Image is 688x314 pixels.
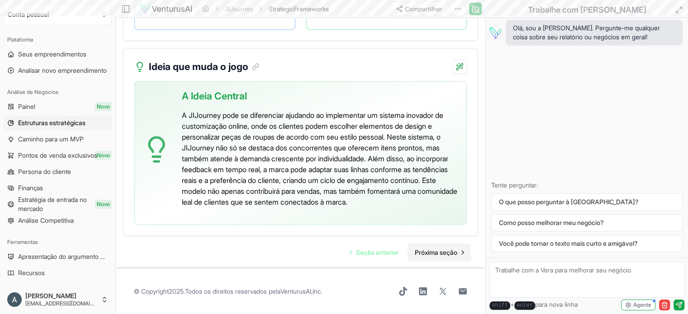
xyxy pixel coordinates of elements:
[535,300,578,308] font: para nova linha
[25,292,76,300] font: [PERSON_NAME]
[18,151,97,159] font: Pontos de venda exclusivos
[18,184,43,192] font: Finanças
[7,292,22,307] img: ACg8ocIW59FCIraMgB1t_datjJIbT4oTVdjvEvd74PrtWtbIkSMQeQ=s96-c
[491,193,683,211] button: O que posso perguntar à [GEOGRAPHIC_DATA]?
[4,181,112,195] a: Finanças
[4,63,112,78] a: Analisar novo empreendimento
[4,164,112,179] a: Persona do cliente
[7,36,33,43] font: Plataforma
[97,152,110,159] font: Novo
[621,300,655,310] button: Agente
[499,239,638,247] font: Você pode tornar o texto mais curto e amigável?
[149,61,248,72] font: Ideia que muda o jogo
[415,248,457,256] font: Próxima seção
[4,99,112,114] a: PainelNovo
[488,25,502,40] img: Vera
[182,90,247,102] font: A Ideia Central
[499,219,604,226] font: Como posso melhorar meu negócio?
[4,213,112,228] a: Análise Competitiva
[489,301,510,310] kbd: shift
[408,244,471,262] a: Ir para a próxima página
[18,216,74,224] font: Análise Competitiva
[491,214,683,231] button: Como posso melhorar meu negócio?
[18,135,84,143] font: Caminho para um MVP
[342,244,471,262] nav: paginação
[356,248,399,256] font: Seção anterior
[513,24,660,41] font: Olá, sou a [PERSON_NAME]. Pergunte-me qualquer coisa sobre seu relatório ou negócios em geral!
[4,116,112,130] a: Estruturas estratégicas
[18,66,107,74] font: Analisar novo empreendimento
[18,168,71,175] font: Persona do cliente
[4,148,112,163] a: Pontos de venda exclusivosNovo
[169,287,185,295] font: 2025.
[514,301,535,310] kbd: enter
[4,197,112,211] a: Estratégia de entrada no mercadoNovo
[280,287,313,295] a: VenturusAI,
[342,244,406,262] a: Ir para a página anterior
[510,300,514,308] font: +
[18,119,85,127] font: Estruturas estratégicas
[97,201,110,207] font: Novo
[499,198,639,206] font: O que posso perguntar à [GEOGRAPHIC_DATA]?
[18,253,127,260] font: Apresentação do argumento de venda
[491,181,538,189] font: Tente perguntar:
[97,103,110,110] font: Novo
[18,103,35,110] font: Painel
[18,269,45,277] font: Recursos
[25,300,114,307] font: [EMAIL_ADDRESS][DOMAIN_NAME]
[633,301,651,308] font: Agente
[4,266,112,280] a: Recursos
[4,289,112,310] button: [PERSON_NAME][EMAIL_ADDRESS][DOMAIN_NAME]
[4,47,112,61] a: Seus empreendimentos
[18,50,86,58] font: Seus empreendimentos
[134,287,169,295] font: © Copyright
[185,287,280,295] font: Todos os direitos reservados pela
[7,89,58,95] font: Análise de Negócios
[4,132,112,146] a: Caminho para um MVP
[182,111,457,206] font: A JIJourney pode se diferenciar ajudando ao implementar um sistema inovador de customização onlin...
[491,235,683,252] button: Você pode tornar o texto mais curto e amigável?
[313,287,322,295] font: Inc.
[7,239,38,245] font: Ferramentas
[4,249,112,264] a: Apresentação do argumento de venda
